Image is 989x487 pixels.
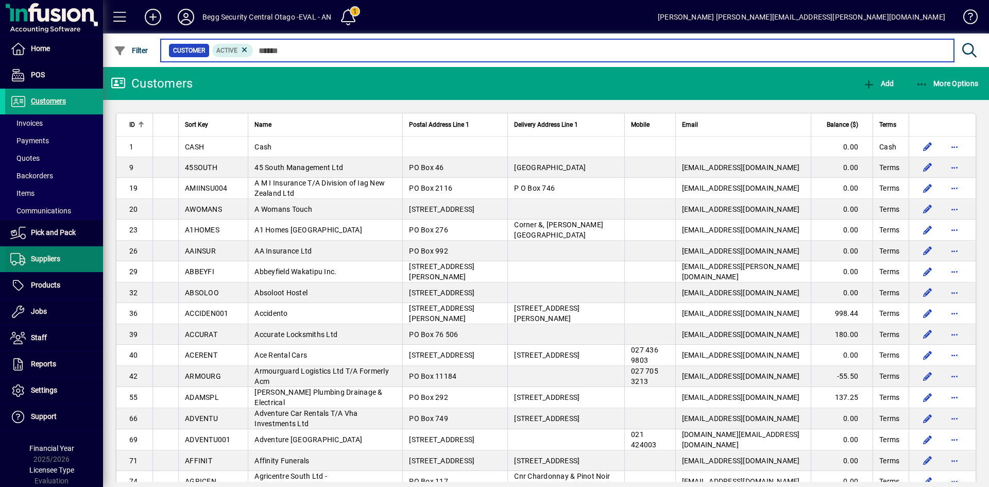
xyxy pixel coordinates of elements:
span: 40 [129,351,138,359]
button: Profile [169,8,202,26]
button: More options [946,180,963,196]
span: AMIINSU004 [185,184,228,192]
span: Active [216,47,237,54]
span: 39 [129,330,138,339]
span: ACCIDEN001 [185,309,229,317]
span: PO Box 2116 [409,184,452,192]
a: Support [5,404,103,430]
span: Mobile [631,119,650,130]
span: Terms [879,308,899,318]
span: Accidento [254,309,287,317]
span: [EMAIL_ADDRESS][DOMAIN_NAME] [682,247,800,255]
span: Postal Address Line 1 [409,119,469,130]
div: ID [129,119,146,130]
span: Balance ($) [827,119,858,130]
span: Terms [879,434,899,445]
span: Home [31,44,50,53]
span: PO Box 276 [409,226,448,234]
span: PO Box 992 [409,247,448,255]
span: 36 [129,309,138,317]
span: POS [31,71,45,79]
td: 0.00 [811,429,873,450]
span: PO Box 11184 [409,372,456,380]
a: Suppliers [5,246,103,272]
button: Edit [919,305,936,322]
button: More options [946,389,963,406]
button: Edit [919,159,936,176]
button: Edit [919,284,936,301]
span: ACERENT [185,351,217,359]
span: 027 436 9803 [631,346,658,364]
button: Edit [919,326,936,343]
span: Terms [879,371,899,381]
td: 180.00 [811,324,873,345]
a: Products [5,273,103,298]
button: Edit [919,139,936,155]
div: Balance ($) [817,119,867,130]
mat-chip: Activation Status: Active [212,44,253,57]
span: AFFINIT [185,457,212,465]
button: More options [946,243,963,259]
a: POS [5,62,103,88]
button: Edit [919,347,936,363]
a: Communications [5,202,103,220]
div: Begg Security Central Otago -EVAL - AN [202,9,332,25]
span: [EMAIL_ADDRESS][DOMAIN_NAME] [682,184,800,192]
a: Quotes [5,149,103,167]
span: [PERSON_NAME] Plumbing Drainage & Electrical [254,388,382,407]
span: 45SOUTH [185,163,217,172]
span: ADVENTU [185,414,218,423]
span: PO Box 76 506 [409,330,458,339]
button: More options [946,368,963,384]
span: Corner &, [PERSON_NAME][GEOGRAPHIC_DATA] [514,221,603,239]
td: 0.00 [811,178,873,199]
span: 027 705 3213 [631,367,658,385]
span: [STREET_ADDRESS] [409,457,474,465]
a: Items [5,184,103,202]
span: Support [31,412,57,421]
span: PO Box 117 [409,477,448,485]
span: Accurate Locksmiths Ltd [254,330,337,339]
span: [STREET_ADDRESS] [409,289,474,297]
span: Terms [879,119,896,130]
span: Settings [31,386,57,394]
button: More options [946,326,963,343]
button: More options [946,222,963,238]
button: Edit [919,243,936,259]
a: Payments [5,132,103,149]
div: [PERSON_NAME] [PERSON_NAME][EMAIL_ADDRESS][PERSON_NAME][DOMAIN_NAME] [658,9,945,25]
button: More options [946,201,963,217]
div: Email [682,119,805,130]
span: [EMAIL_ADDRESS][DOMAIN_NAME] [682,163,800,172]
span: [EMAIL_ADDRESS][DOMAIN_NAME] [682,226,800,234]
span: Pick and Pack [31,228,76,237]
span: [EMAIL_ADDRESS][DOMAIN_NAME] [682,205,800,213]
span: Financial Year [29,444,74,452]
span: 19 [129,184,138,192]
span: 021 424003 [631,430,657,449]
a: Settings [5,378,103,404]
span: ARMOURG [185,372,221,380]
span: [EMAIL_ADDRESS][DOMAIN_NAME] [682,477,800,485]
span: 1 [129,143,133,151]
span: ID [129,119,135,130]
span: Adventure Car Rentals T/A Vha Investments Ltd [254,409,357,428]
span: Terms [879,456,899,466]
button: More options [946,139,963,155]
button: More options [946,431,963,448]
span: P O Box 746 [514,184,555,192]
td: 0.00 [811,199,873,220]
span: Reports [31,360,56,368]
span: [EMAIL_ADDRESS][DOMAIN_NAME] [682,351,800,359]
button: Edit [919,389,936,406]
span: Communications [10,207,71,215]
button: Filter [111,41,151,60]
button: More options [946,452,963,469]
button: Edit [919,180,936,196]
span: Staff [31,333,47,342]
button: Edit [919,368,936,384]
span: [STREET_ADDRESS] [514,351,579,359]
span: [STREET_ADDRESS] [409,205,474,213]
span: [EMAIL_ADDRESS][DOMAIN_NAME] [682,309,800,317]
span: A M I Insurance T/A Division of Iag New Zealand Ltd [254,179,385,197]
